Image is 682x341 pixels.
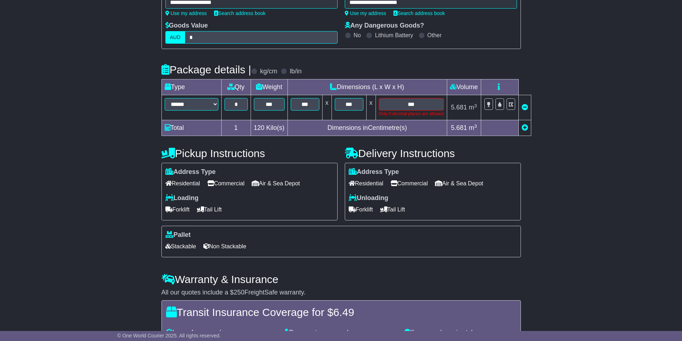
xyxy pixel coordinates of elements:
td: Qty [221,79,251,95]
td: Total [161,120,221,136]
label: Pallet [165,231,191,239]
label: Unloading [349,194,388,202]
span: Residential [349,178,383,189]
td: Volume [447,79,481,95]
span: Air & Sea Depot [435,178,483,189]
span: Commercial [207,178,245,189]
div: If your package is stolen [401,329,520,337]
label: Address Type [349,168,399,176]
label: Loading [165,194,199,202]
span: Forklift [349,204,373,215]
span: 120 [254,124,265,131]
td: Dimensions in Centimetre(s) [287,120,447,136]
div: Loss of your package [163,329,282,337]
span: 5.681 [451,104,467,111]
span: m [469,104,477,111]
span: © One World Courier 2025. All rights reserved. [117,333,221,338]
label: Goods Value [165,22,208,30]
h4: Transit Insurance Coverage for $ [166,306,516,318]
span: Tail Lift [380,204,405,215]
label: Lithium Battery [375,32,413,39]
span: 5.681 [451,124,467,131]
h4: Delivery Instructions [345,147,521,159]
td: Type [161,79,221,95]
span: Stackable [165,241,196,252]
label: lb/in [290,68,301,75]
td: Kilo(s) [251,120,287,136]
td: Weight [251,79,287,95]
td: Dimensions (L x W x H) [287,79,447,95]
span: Air & Sea Depot [252,178,300,189]
span: Forklift [165,204,190,215]
div: Only 0 decimal places are allowed [379,111,444,117]
span: 250 [234,289,245,296]
td: x [366,95,376,120]
span: Residential [165,178,200,189]
label: Any Dangerous Goods? [345,22,424,30]
a: Remove this item [522,104,528,111]
a: Search address book [214,10,266,16]
span: Commercial [391,178,428,189]
span: Non Stackable [203,241,246,252]
label: kg/cm [260,68,277,75]
span: m [469,124,477,131]
label: AUD [165,31,185,44]
a: Use my address [345,10,386,16]
sup: 3 [474,123,477,129]
label: No [354,32,361,39]
div: All our quotes include a $ FreightSafe warranty. [161,289,521,297]
h4: Package details | [161,64,251,75]
td: 1 [221,120,251,136]
a: Search address book [393,10,445,16]
span: Tail Lift [197,204,222,215]
a: Use my address [165,10,207,16]
h4: Warranty & Insurance [161,273,521,285]
span: 6.49 [333,306,354,318]
h4: Pickup Instructions [161,147,338,159]
a: Add new item [522,124,528,131]
sup: 3 [474,103,477,108]
label: Address Type [165,168,216,176]
div: Damage to your package [281,329,401,337]
td: x [322,95,332,120]
label: Other [427,32,442,39]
